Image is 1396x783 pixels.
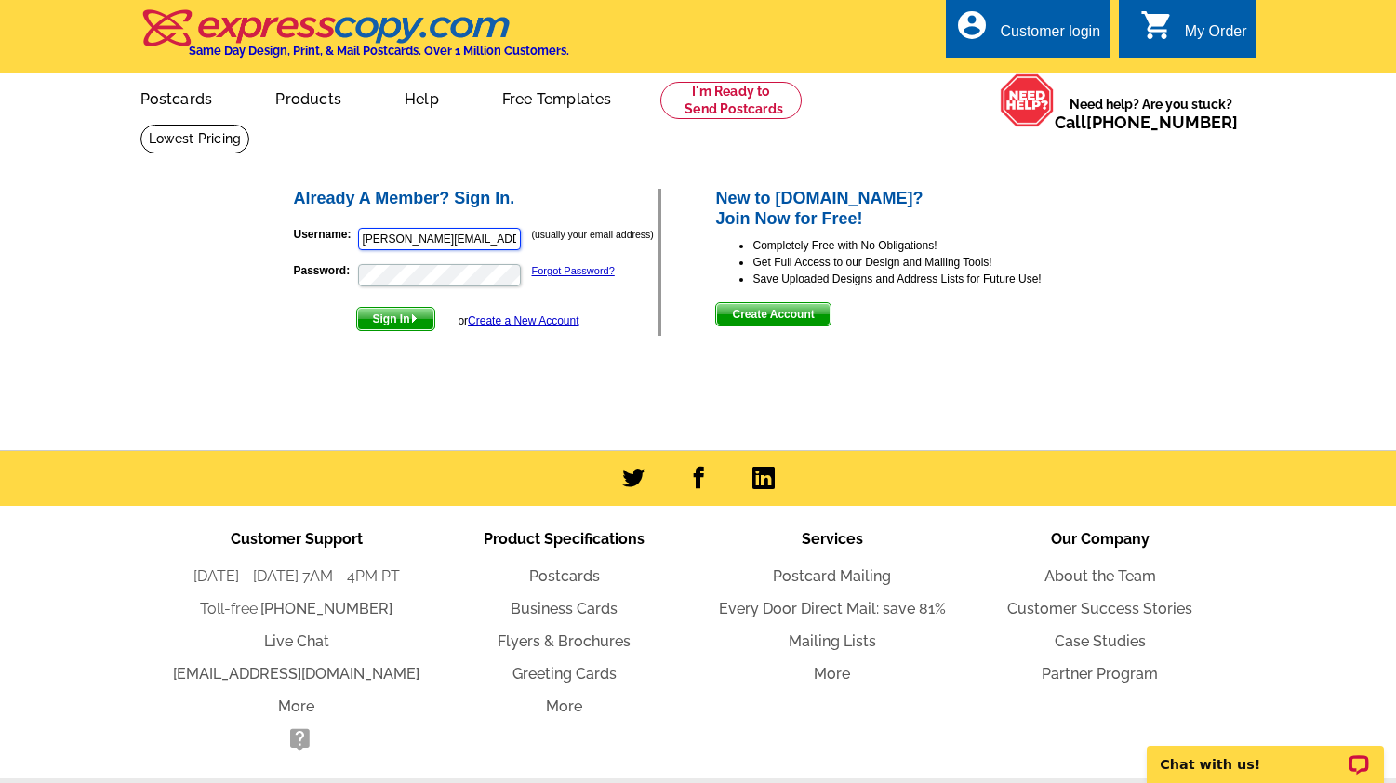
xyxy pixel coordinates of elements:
[752,237,1105,254] li: Completely Free with No Obligations!
[1042,665,1158,683] a: Partner Program
[260,600,392,617] a: [PHONE_NUMBER]
[375,75,469,119] a: Help
[512,665,617,683] a: Greeting Cards
[498,632,631,650] a: Flyers & Brochures
[511,600,618,617] a: Business Cards
[189,44,569,58] h4: Same Day Design, Print, & Mail Postcards. Over 1 Million Customers.
[752,254,1105,271] li: Get Full Access to our Design and Mailing Tools!
[1086,113,1238,132] a: [PHONE_NUMBER]
[264,632,329,650] a: Live Chat
[1135,724,1396,783] iframe: LiveChat chat widget
[955,8,989,42] i: account_circle
[140,22,569,58] a: Same Day Design, Print, & Mail Postcards. Over 1 Million Customers.
[1055,632,1146,650] a: Case Studies
[1044,567,1156,585] a: About the Team
[163,565,431,588] li: [DATE] - [DATE] 7AM - 4PM PT
[1055,113,1238,132] span: Call
[1185,23,1247,49] div: My Order
[231,530,363,548] span: Customer Support
[715,189,1105,229] h2: New to [DOMAIN_NAME]? Join Now for Free!
[472,75,642,119] a: Free Templates
[719,600,946,617] a: Every Door Direct Mail: save 81%
[173,665,419,683] a: [EMAIL_ADDRESS][DOMAIN_NAME]
[1051,530,1150,548] span: Our Company
[1000,23,1100,49] div: Customer login
[814,665,850,683] a: More
[1140,8,1174,42] i: shopping_cart
[458,312,578,329] div: or
[789,632,876,650] a: Mailing Lists
[1007,600,1192,617] a: Customer Success Stories
[1000,73,1055,127] img: help
[955,20,1100,44] a: account_circle Customer login
[1055,95,1247,132] span: Need help? Are you stuck?
[1140,20,1247,44] a: shopping_cart My Order
[163,598,431,620] li: Toll-free:
[752,271,1105,287] li: Save Uploaded Designs and Address Lists for Future Use!
[246,75,371,119] a: Products
[532,265,615,276] a: Forgot Password?
[278,697,314,715] a: More
[532,229,654,240] small: (usually your email address)
[111,75,243,119] a: Postcards
[484,530,645,548] span: Product Specifications
[410,314,419,323] img: button-next-arrow-white.png
[529,567,600,585] a: Postcards
[802,530,863,548] span: Services
[357,308,434,330] span: Sign In
[546,697,582,715] a: More
[294,262,356,279] label: Password:
[356,307,435,331] button: Sign In
[468,314,578,327] a: Create a New Account
[294,226,356,243] label: Username:
[294,189,659,209] h2: Already A Member? Sign In.
[715,302,831,326] button: Create Account
[716,303,830,325] span: Create Account
[773,567,891,585] a: Postcard Mailing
